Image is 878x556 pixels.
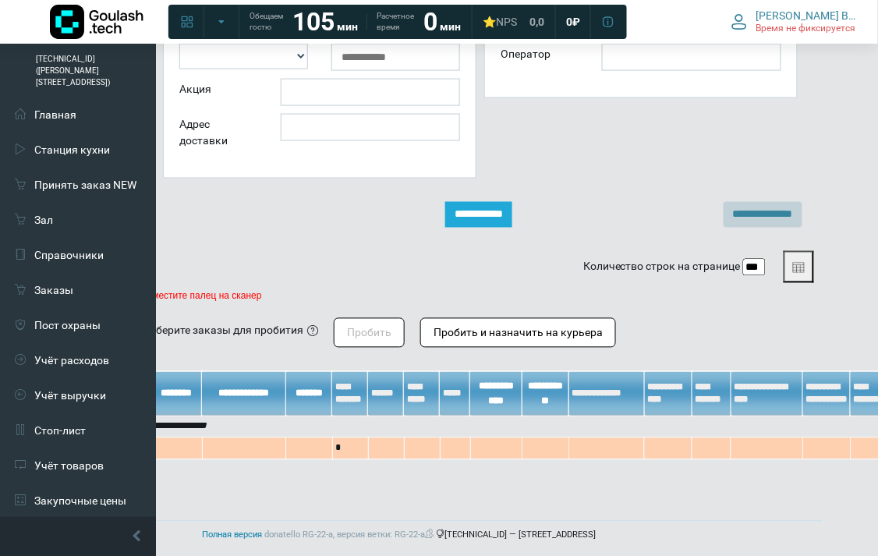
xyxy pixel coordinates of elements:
span: 0,0 [529,15,544,29]
p: Поместите палец на сканер [140,291,814,302]
span: [PERSON_NAME] Валерия [756,9,856,23]
span: NPS [496,16,517,28]
button: Пробить и назначить на курьера [420,318,616,348]
a: 0 ₽ [557,8,589,36]
span: ₽ [572,15,580,29]
a: Обещаем гостю 105 мин Расчетное время 0 мин [240,8,470,36]
span: мин [337,20,358,33]
div: Выберите заказы для пробития [140,323,303,339]
div: Адрес доставки [168,114,269,154]
strong: 0 [423,7,437,37]
button: [PERSON_NAME] Валерия Время не фиксируется [722,5,866,38]
span: Время не фиксируется [756,23,856,35]
span: Обещаем гостю [250,11,283,33]
a: ⭐NPS 0,0 [473,8,554,36]
label: Оператор [501,46,551,62]
span: Расчетное время [377,11,414,33]
img: Логотип компании Goulash.tech [50,5,143,39]
a: Полная версия [203,530,263,540]
div: ⭐ [483,15,517,29]
span: мин [440,20,461,33]
button: Пробить [334,318,405,348]
strong: 105 [292,7,335,37]
div: Акция [168,79,269,106]
span: 0 [566,15,572,29]
span: donatello RG-22-a, версия ветки: RG-22-a [265,530,437,540]
label: Количество строк на странице [583,259,741,275]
